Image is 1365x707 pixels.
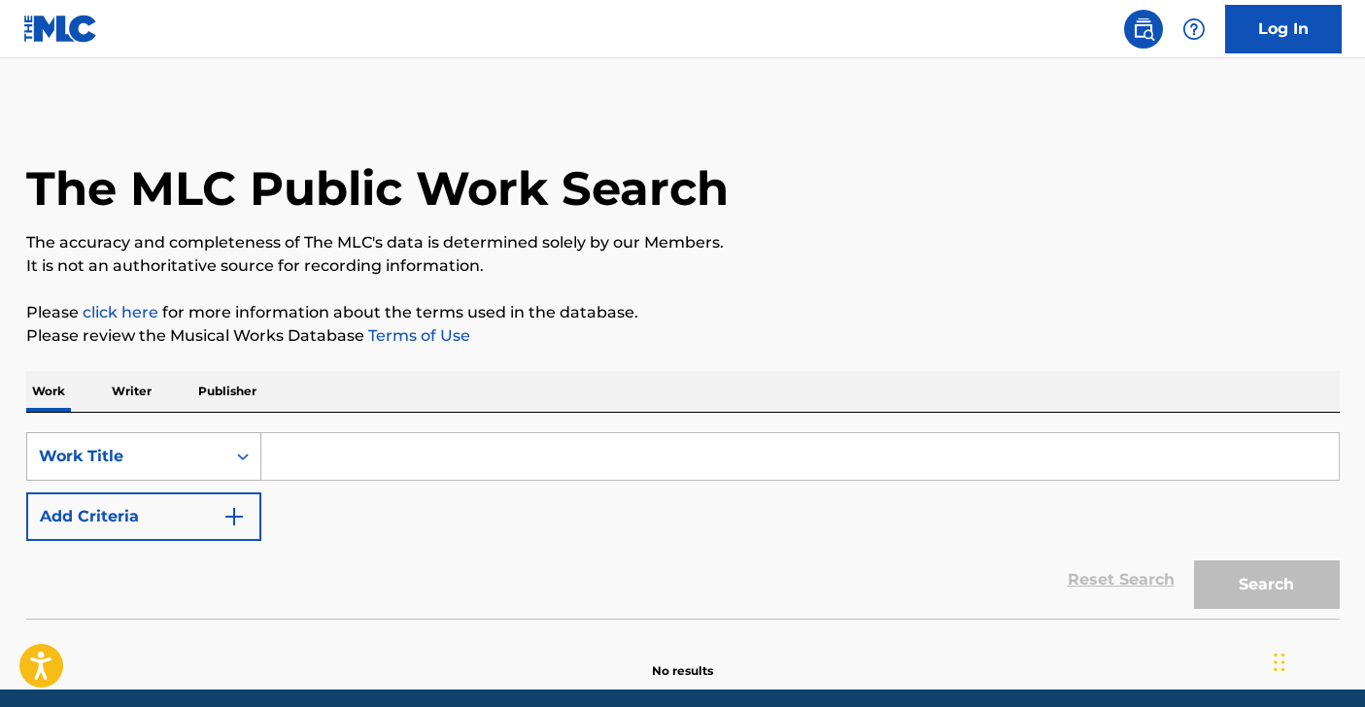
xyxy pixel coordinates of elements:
a: Public Search [1124,10,1163,49]
p: Please for more information about the terms used in the database. [26,301,1340,324]
a: Log In [1225,5,1342,53]
p: Writer [106,371,157,412]
p: No results [652,639,713,680]
p: The accuracy and completeness of The MLC's data is determined solely by our Members. [26,231,1340,254]
p: Publisher [192,371,262,412]
img: help [1182,17,1206,41]
img: search [1132,17,1155,41]
button: Add Criteria [26,492,261,541]
p: Please review the Musical Works Database [26,324,1340,348]
iframe: Chat Widget [1268,614,1365,707]
div: Work Title [39,445,214,468]
p: It is not an authoritative source for recording information. [26,254,1340,278]
h1: The MLC Public Work Search [26,159,729,218]
a: click here [83,303,158,321]
form: Search Form [26,432,1340,619]
a: Terms of Use [364,326,470,345]
p: Work [26,371,71,412]
div: Help [1175,10,1213,49]
img: MLC Logo [23,15,98,43]
img: 9d2ae6d4665cec9f34b9.svg [222,505,246,528]
div: Drag [1274,633,1285,691]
